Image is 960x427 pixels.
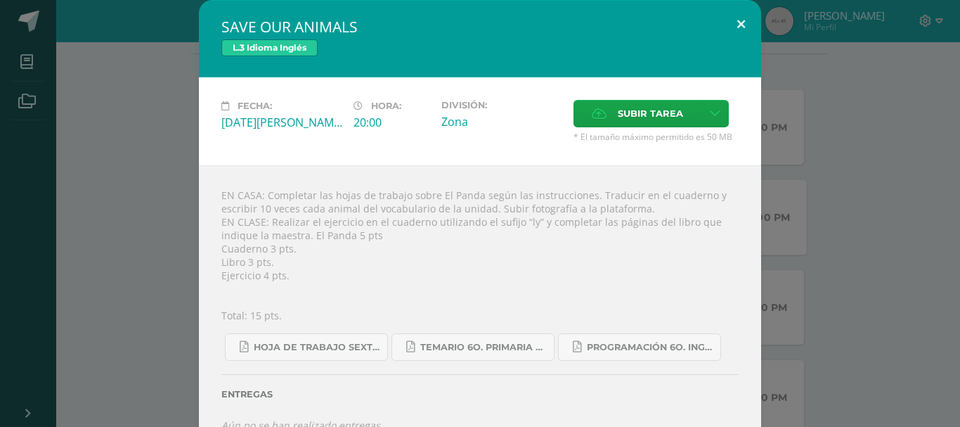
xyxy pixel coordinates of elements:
h2: SAVE OUR ANIMALS [221,17,739,37]
span: * El tamaño máximo permitido es 50 MB [573,131,739,143]
span: Hoja de trabajo SEXTO1.pdf [254,342,380,353]
div: Zona [441,114,562,129]
span: Temario 6o. primaria 4-2025.pdf [420,342,547,353]
label: División: [441,100,562,110]
span: L.3 Idioma Inglés [221,39,318,56]
a: Hoja de trabajo SEXTO1.pdf [225,333,388,361]
span: Fecha: [238,101,272,111]
span: Hora: [371,101,401,111]
a: Programación 6o. Inglés B.pdf [558,333,721,361]
div: 20:00 [353,115,430,130]
a: Temario 6o. primaria 4-2025.pdf [391,333,554,361]
span: Programación 6o. Inglés B.pdf [587,342,713,353]
label: Entregas [221,389,739,400]
div: [DATE][PERSON_NAME] [221,115,342,130]
span: Subir tarea [618,101,683,127]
